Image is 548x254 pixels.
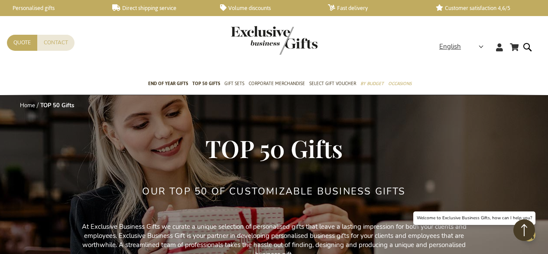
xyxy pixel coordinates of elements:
[20,102,35,109] a: Home
[112,4,206,12] a: Direct shipping service
[148,79,188,88] span: End of year gifts
[388,79,412,88] span: Occasions
[40,102,74,109] strong: TOP 50 Gifts
[224,79,244,88] span: Gift Sets
[436,4,530,12] a: Customer satisfaction 4,6/5
[231,26,318,55] img: Exclusive Business gifts logo
[148,73,188,95] a: End of year gifts
[309,79,356,88] span: Select Gift Voucher
[224,73,244,95] a: Gift Sets
[142,186,405,197] h2: Our TOP 50 of Customizable Business Gifts
[360,79,384,88] span: By Budget
[4,4,98,12] a: Personalised gifts
[7,35,37,51] a: Quote
[388,73,412,95] a: Occasions
[309,73,356,95] a: Select Gift Voucher
[439,42,461,52] span: English
[249,73,305,95] a: Corporate Merchandise
[231,26,274,55] a: store logo
[328,4,422,12] a: Fast delivery
[220,4,314,12] a: Volume discounts
[360,73,384,95] a: By Budget
[205,132,343,164] span: TOP 50 Gifts
[192,73,220,95] a: TOP 50 Gifts
[37,35,75,51] a: Contact
[249,79,305,88] span: Corporate Merchandise
[192,79,220,88] span: TOP 50 Gifts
